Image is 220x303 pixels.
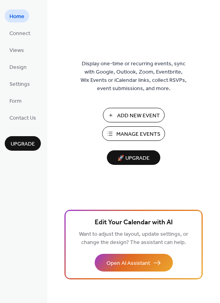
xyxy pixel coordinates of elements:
[11,140,35,148] span: Upgrade
[81,60,187,93] span: Display one-time or recurring events, sync with Google, Outlook, Zoom, Eventbrite, Wix Events or ...
[5,94,26,107] a: Form
[95,254,173,272] button: Open AI Assistant
[9,114,36,122] span: Contact Us
[112,153,156,164] span: 🚀 Upgrade
[102,126,165,141] button: Manage Events
[9,13,24,21] span: Home
[9,80,30,89] span: Settings
[9,46,24,55] span: Views
[5,136,41,151] button: Upgrade
[103,108,165,122] button: Add New Event
[5,26,35,39] a: Connect
[5,9,29,22] a: Home
[5,111,41,124] a: Contact Us
[9,97,22,105] span: Form
[117,112,160,120] span: Add New Event
[107,150,160,165] button: 🚀 Upgrade
[5,60,31,73] a: Design
[9,63,27,72] span: Design
[116,130,160,139] span: Manage Events
[95,217,173,228] span: Edit Your Calendar with AI
[79,229,188,248] span: Want to adjust the layout, update settings, or change the design? The assistant can help.
[9,30,30,38] span: Connect
[106,259,150,268] span: Open AI Assistant
[5,77,35,90] a: Settings
[5,43,29,56] a: Views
